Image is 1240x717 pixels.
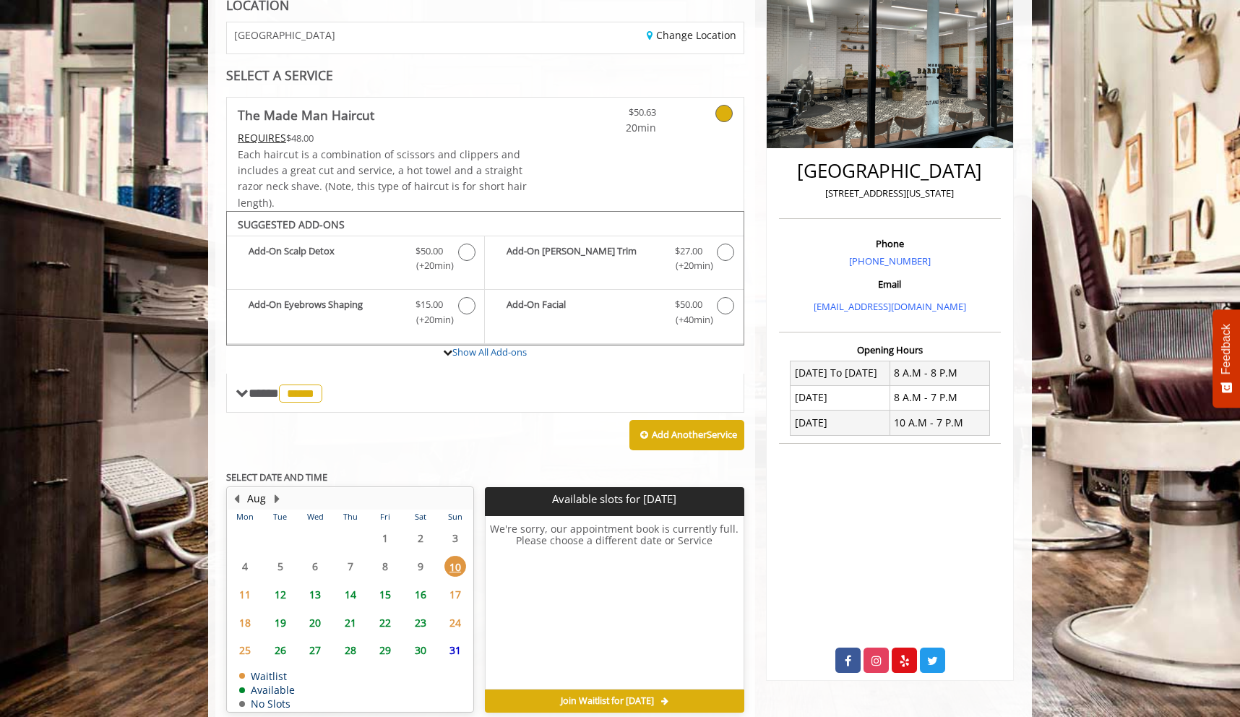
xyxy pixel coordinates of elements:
[234,584,256,605] span: 11
[667,312,710,327] span: (+40min )
[368,609,402,637] td: Select day22
[238,105,374,125] b: The Made Man Haircut
[410,640,431,661] span: 30
[675,297,702,312] span: $50.00
[444,640,466,661] span: 31
[238,130,528,146] div: $48.00
[239,684,295,695] td: Available
[226,211,744,345] div: The Made Man Haircut Add-onS
[228,580,262,609] td: Select day11
[262,510,297,524] th: Tue
[438,510,473,524] th: Sun
[571,98,656,136] a: $50.63
[410,612,431,633] span: 23
[492,297,736,331] label: Add-On Facial
[298,510,332,524] th: Wed
[368,580,402,609] td: Select day15
[304,640,326,661] span: 27
[452,345,527,358] a: Show All Add-ons
[304,612,326,633] span: 20
[783,160,997,181] h2: [GEOGRAPHIC_DATA]
[368,510,402,524] th: Fri
[340,640,361,661] span: 28
[374,584,396,605] span: 15
[491,493,738,505] p: Available slots for [DATE]
[234,640,256,661] span: 25
[492,244,736,278] label: Add-On Beard Trim
[890,361,989,385] td: 8 A.M - 8 P.M
[231,491,242,507] button: Previous Month
[239,671,295,682] td: Waitlist
[271,491,283,507] button: Next Month
[249,244,401,274] b: Add-On Scalp Detox
[652,428,737,441] b: Add Another Service
[507,244,660,274] b: Add-On [PERSON_NAME] Trim
[675,244,702,259] span: $27.00
[226,69,744,82] div: SELECT A SERVICE
[249,297,401,327] b: Add-On Eyebrows Shaping
[783,279,997,289] h3: Email
[298,580,332,609] td: Select day13
[298,636,332,664] td: Select day27
[234,297,477,331] label: Add-On Eyebrows Shaping
[402,609,437,637] td: Select day23
[234,30,335,40] span: [GEOGRAPHIC_DATA]
[340,612,361,633] span: 21
[298,609,332,637] td: Select day20
[783,186,997,201] p: [STREET_ADDRESS][US_STATE]
[239,698,295,709] td: No Slots
[416,244,443,259] span: $50.00
[438,609,473,637] td: Select day24
[667,258,710,273] span: (+20min )
[402,636,437,664] td: Select day30
[444,584,466,605] span: 17
[402,580,437,609] td: Select day16
[270,640,291,661] span: 26
[444,556,466,577] span: 10
[890,411,989,435] td: 10 A.M - 7 P.M
[368,636,402,664] td: Select day29
[234,612,256,633] span: 18
[647,28,736,42] a: Change Location
[374,612,396,633] span: 22
[1220,324,1233,374] span: Feedback
[262,636,297,664] td: Select day26
[791,411,890,435] td: [DATE]
[890,385,989,410] td: 8 A.M - 7 P.M
[791,385,890,410] td: [DATE]
[849,254,931,267] a: [PHONE_NUMBER]
[270,612,291,633] span: 19
[416,297,443,312] span: $15.00
[332,636,367,664] td: Select day28
[234,244,477,278] label: Add-On Scalp Detox
[561,695,654,707] span: Join Waitlist for [DATE]
[228,636,262,664] td: Select day25
[228,609,262,637] td: Select day18
[270,584,291,605] span: 12
[332,609,367,637] td: Select day21
[629,420,744,450] button: Add AnotherService
[228,510,262,524] th: Mon
[340,584,361,605] span: 14
[408,258,451,273] span: (+20min )
[814,300,966,313] a: [EMAIL_ADDRESS][DOMAIN_NAME]
[408,312,451,327] span: (+20min )
[374,640,396,661] span: 29
[507,297,660,327] b: Add-On Facial
[238,147,527,210] span: Each haircut is a combination of scissors and clippers and includes a great cut and service, a ho...
[1213,309,1240,408] button: Feedback - Show survey
[571,120,656,136] span: 20min
[262,580,297,609] td: Select day12
[410,584,431,605] span: 16
[486,523,743,684] h6: We're sorry, our appointment book is currently full. Please choose a different date or Service
[304,584,326,605] span: 13
[238,131,286,145] span: This service needs some Advance to be paid before we block your appointment
[438,636,473,664] td: Select day31
[783,239,997,249] h3: Phone
[332,510,367,524] th: Thu
[238,218,345,231] b: SUGGESTED ADD-ONS
[226,471,327,484] b: SELECT DATE AND TIME
[444,612,466,633] span: 24
[247,491,266,507] button: Aug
